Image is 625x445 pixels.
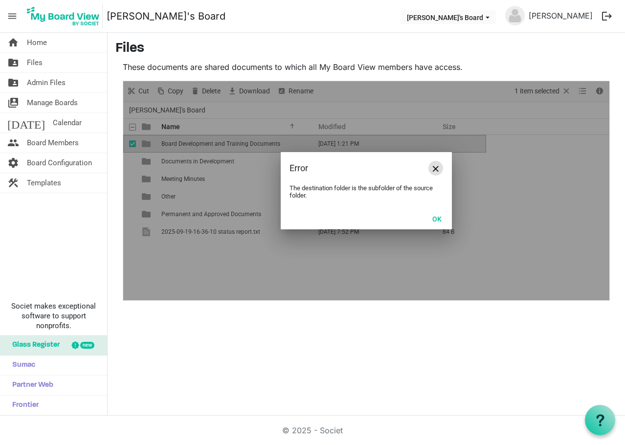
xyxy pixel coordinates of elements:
span: menu [3,7,22,25]
span: Frontier [7,396,39,415]
span: home [7,33,19,52]
div: Error [290,161,412,176]
span: Partner Web [7,376,53,395]
button: Judith's Board dropdownbutton [401,10,496,24]
a: © 2025 - Societ [282,425,343,435]
button: Close [428,161,443,176]
span: people [7,133,19,153]
span: Admin Files [27,73,66,92]
span: switch_account [7,93,19,112]
span: Files [27,53,43,72]
span: Calendar [53,113,82,133]
a: [PERSON_NAME] [525,6,597,25]
span: folder_shared [7,73,19,92]
span: Home [27,33,47,52]
a: My Board View Logo [24,4,107,28]
span: Manage Boards [27,93,78,112]
span: Societ makes exceptional software to support nonprofits. [4,301,103,331]
span: settings [7,153,19,173]
span: [DATE] [7,113,45,133]
div: The destination folder is the subfolder of the source folder. [290,184,443,199]
img: My Board View Logo [24,4,103,28]
span: Templates [27,173,61,193]
button: OK [426,212,448,225]
p: These documents are shared documents to which all My Board View members have access. [123,61,610,73]
h3: Files [115,41,617,57]
span: Sumac [7,356,35,375]
button: logout [597,6,617,26]
span: Glass Register [7,335,60,355]
img: no-profile-picture.svg [505,6,525,25]
a: [PERSON_NAME]'s Board [107,6,225,26]
span: Board Configuration [27,153,92,173]
span: Board Members [27,133,79,153]
span: folder_shared [7,53,19,72]
div: new [80,342,94,349]
span: construction [7,173,19,193]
